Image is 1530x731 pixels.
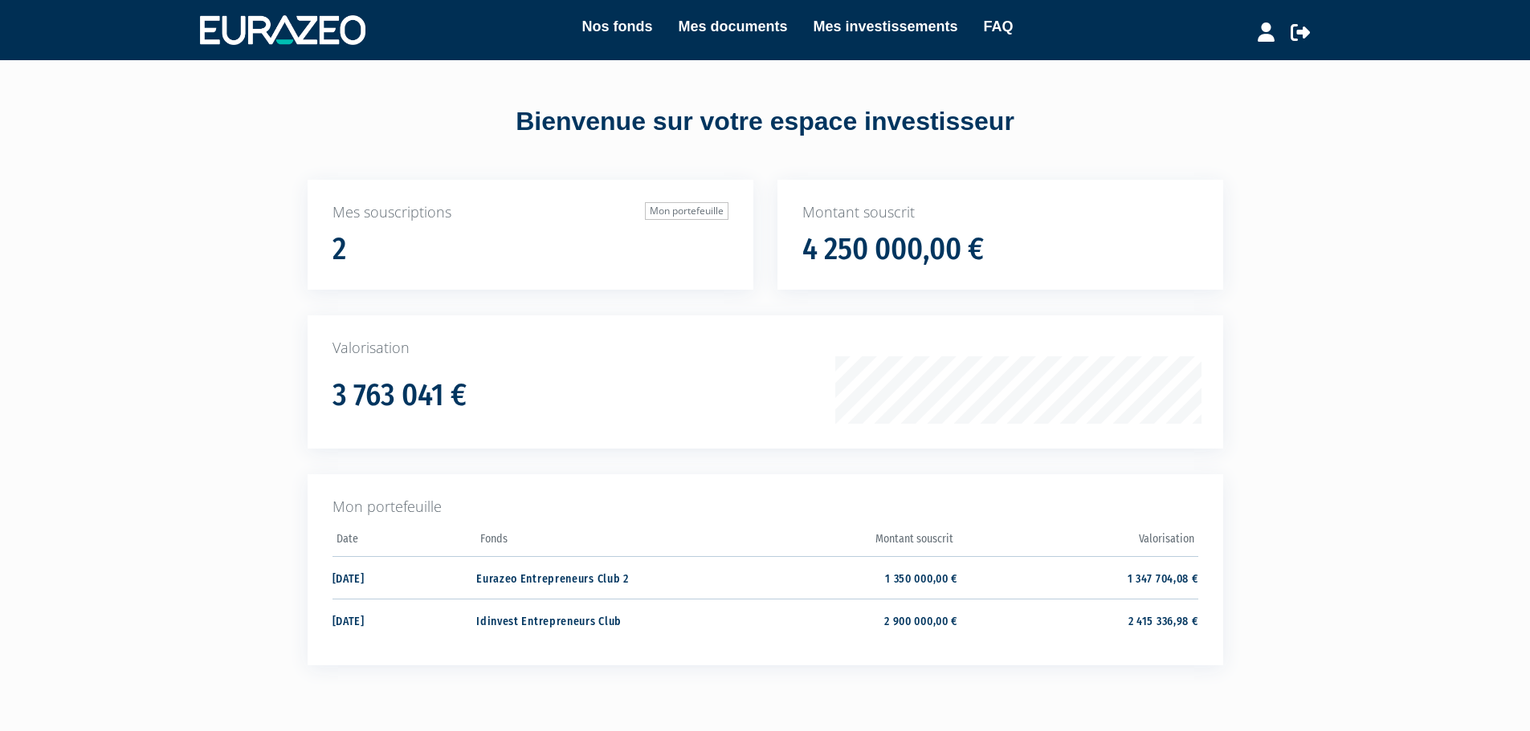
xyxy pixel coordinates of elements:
[717,599,957,641] td: 2 900 000,00 €
[476,599,716,641] td: Idinvest Entrepreneurs Club
[957,556,1197,599] td: 1 347 704,08 €
[476,527,716,557] th: Fonds
[984,15,1014,38] a: FAQ
[802,202,1198,223] p: Montant souscrit
[645,202,728,220] a: Mon portefeuille
[333,599,477,641] td: [DATE]
[957,599,1197,641] td: 2 415 336,98 €
[802,233,984,266] h1: 4 250 000,00 €
[333,338,1198,359] p: Valorisation
[333,497,1198,518] p: Mon portefeuille
[678,15,787,38] a: Mes documents
[581,15,652,38] a: Nos fonds
[476,556,716,599] td: Eurazeo Entrepreneurs Club 2
[717,556,957,599] td: 1 350 000,00 €
[333,202,728,223] p: Mes souscriptions
[333,379,467,412] h1: 3 763 041 €
[271,104,1259,140] div: Bienvenue sur votre espace investisseur
[717,527,957,557] th: Montant souscrit
[333,556,477,599] td: [DATE]
[333,527,477,557] th: Date
[333,233,346,266] h1: 2
[200,15,365,44] img: 1732889491-logotype_eurazeo_blanc_rvb.png
[813,15,957,38] a: Mes investissements
[957,527,1197,557] th: Valorisation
